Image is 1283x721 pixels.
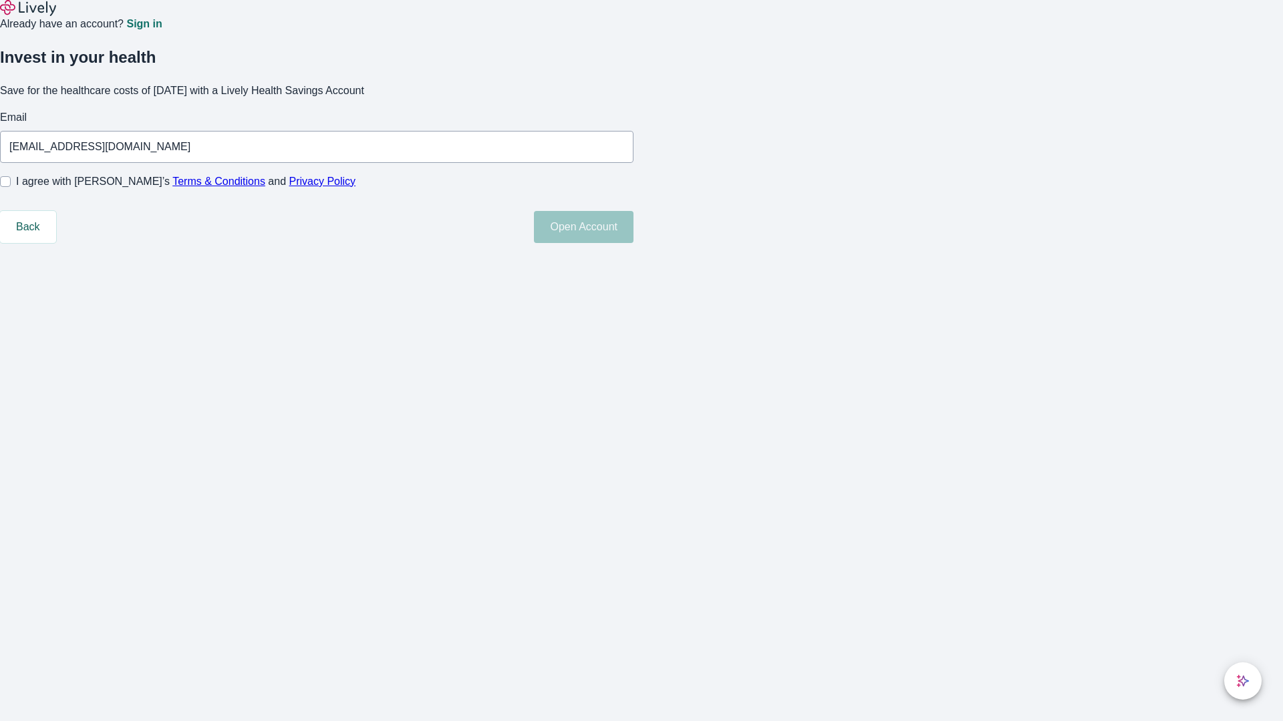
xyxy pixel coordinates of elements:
a: Sign in [126,19,162,29]
svg: Lively AI Assistant [1236,674,1250,688]
a: Privacy Policy [289,176,356,187]
span: I agree with [PERSON_NAME]’s and [16,174,355,190]
button: chat [1224,662,1262,700]
a: Terms & Conditions [172,176,265,187]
